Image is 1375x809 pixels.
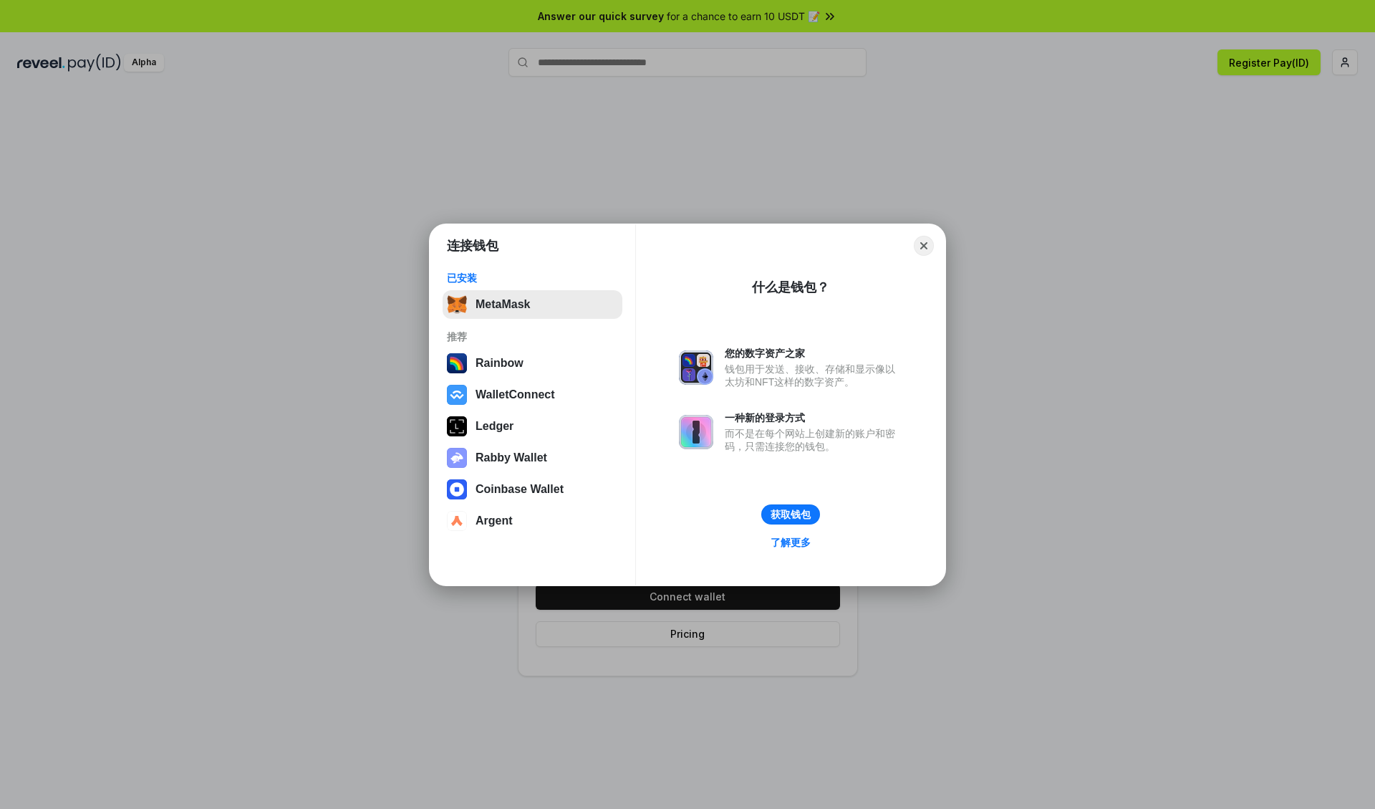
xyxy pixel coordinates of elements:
[725,427,902,453] div: 而不是在每个网站上创建新的账户和密码，只需连接您的钱包。
[725,363,902,388] div: 钱包用于发送、接收、存储和显示像以太坊和NFT这样的数字资产。
[752,279,829,296] div: 什么是钱包？
[476,514,513,527] div: Argent
[447,385,467,405] img: svg+xml,%3Csvg%20width%3D%2228%22%20height%3D%2228%22%20viewBox%3D%220%200%2028%2028%22%20fill%3D...
[476,298,530,311] div: MetaMask
[443,349,622,378] button: Rainbow
[476,357,524,370] div: Rainbow
[447,511,467,531] img: svg+xml,%3Csvg%20width%3D%2228%22%20height%3D%2228%22%20viewBox%3D%220%200%2028%2028%22%20fill%3D...
[447,479,467,499] img: svg+xml,%3Csvg%20width%3D%2228%22%20height%3D%2228%22%20viewBox%3D%220%200%2028%2028%22%20fill%3D...
[476,388,555,401] div: WalletConnect
[447,272,618,284] div: 已安装
[914,236,934,256] button: Close
[447,353,467,373] img: svg+xml,%3Csvg%20width%3D%22120%22%20height%3D%22120%22%20viewBox%3D%220%200%20120%20120%22%20fil...
[443,412,622,441] button: Ledger
[771,536,811,549] div: 了解更多
[443,290,622,319] button: MetaMask
[476,483,564,496] div: Coinbase Wallet
[476,420,513,433] div: Ledger
[447,416,467,436] img: svg+xml,%3Csvg%20xmlns%3D%22http%3A%2F%2Fwww.w3.org%2F2000%2Fsvg%22%20width%3D%2228%22%20height%3...
[476,451,547,464] div: Rabby Wallet
[725,411,902,424] div: 一种新的登录方式
[447,295,467,315] img: svg+xml,%3Csvg%20fill%3D%22none%22%20height%3D%2233%22%20viewBox%3D%220%200%2035%2033%22%20width%...
[443,475,622,504] button: Coinbase Wallet
[447,330,618,343] div: 推荐
[679,350,713,385] img: svg+xml,%3Csvg%20xmlns%3D%22http%3A%2F%2Fwww.w3.org%2F2000%2Fsvg%22%20fill%3D%22none%22%20viewBox...
[761,504,820,525] button: 获取钱包
[443,380,622,409] button: WalletConnect
[447,237,498,254] h1: 连接钱包
[443,507,622,535] button: Argent
[447,448,467,468] img: svg+xml,%3Csvg%20xmlns%3D%22http%3A%2F%2Fwww.w3.org%2F2000%2Fsvg%22%20fill%3D%22none%22%20viewBox...
[443,444,622,472] button: Rabby Wallet
[762,533,819,552] a: 了解更多
[679,415,713,449] img: svg+xml,%3Csvg%20xmlns%3D%22http%3A%2F%2Fwww.w3.org%2F2000%2Fsvg%22%20fill%3D%22none%22%20viewBox...
[725,347,902,360] div: 您的数字资产之家
[771,508,811,521] div: 获取钱包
